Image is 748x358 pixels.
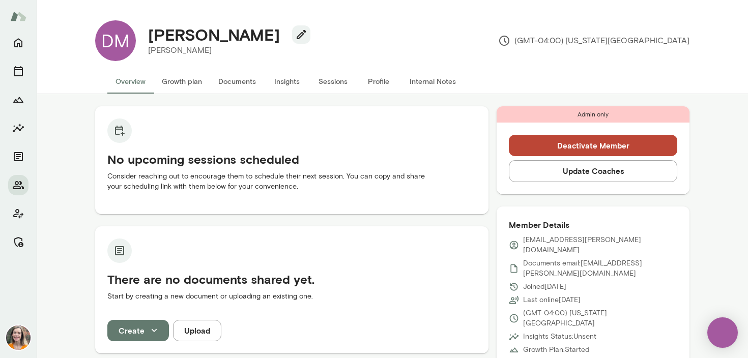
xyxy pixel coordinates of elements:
[8,33,28,53] button: Home
[523,345,589,355] p: Growth Plan: Started
[523,235,677,255] p: [EMAIL_ADDRESS][PERSON_NAME][DOMAIN_NAME]
[523,308,677,329] p: (GMT-04:00) [US_STATE][GEOGRAPHIC_DATA]
[509,219,677,231] h6: Member Details
[10,7,26,26] img: Mento
[498,35,689,47] p: (GMT-04:00) [US_STATE][GEOGRAPHIC_DATA]
[210,69,264,94] button: Documents
[95,20,136,61] div: DM
[8,89,28,110] button: Growth Plan
[6,325,31,350] img: Carrie Kelly
[107,171,476,192] p: Consider reaching out to encourage them to schedule their next session. You can copy and share yo...
[264,69,310,94] button: Insights
[509,160,677,182] button: Update Coaches
[148,44,302,56] p: [PERSON_NAME]
[173,320,221,341] button: Upload
[356,69,401,94] button: Profile
[8,232,28,252] button: Manage
[107,151,476,167] h5: No upcoming sessions scheduled
[107,69,154,94] button: Overview
[107,291,476,302] p: Start by creating a new document or uploading an existing one.
[523,332,596,342] p: Insights Status: Unsent
[107,271,476,287] h5: There are no documents shared yet.
[523,258,677,279] p: Documents email: [EMAIL_ADDRESS][PERSON_NAME][DOMAIN_NAME]
[107,320,169,341] button: Create
[8,175,28,195] button: Members
[497,106,689,123] div: Admin only
[523,295,581,305] p: Last online [DATE]
[8,203,28,224] button: Client app
[509,135,677,156] button: Deactivate Member
[8,61,28,81] button: Sessions
[154,69,210,94] button: Growth plan
[148,25,280,44] h4: [PERSON_NAME]
[8,118,28,138] button: Insights
[8,146,28,167] button: Documents
[401,69,464,94] button: Internal Notes
[310,69,356,94] button: Sessions
[523,282,566,292] p: Joined [DATE]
